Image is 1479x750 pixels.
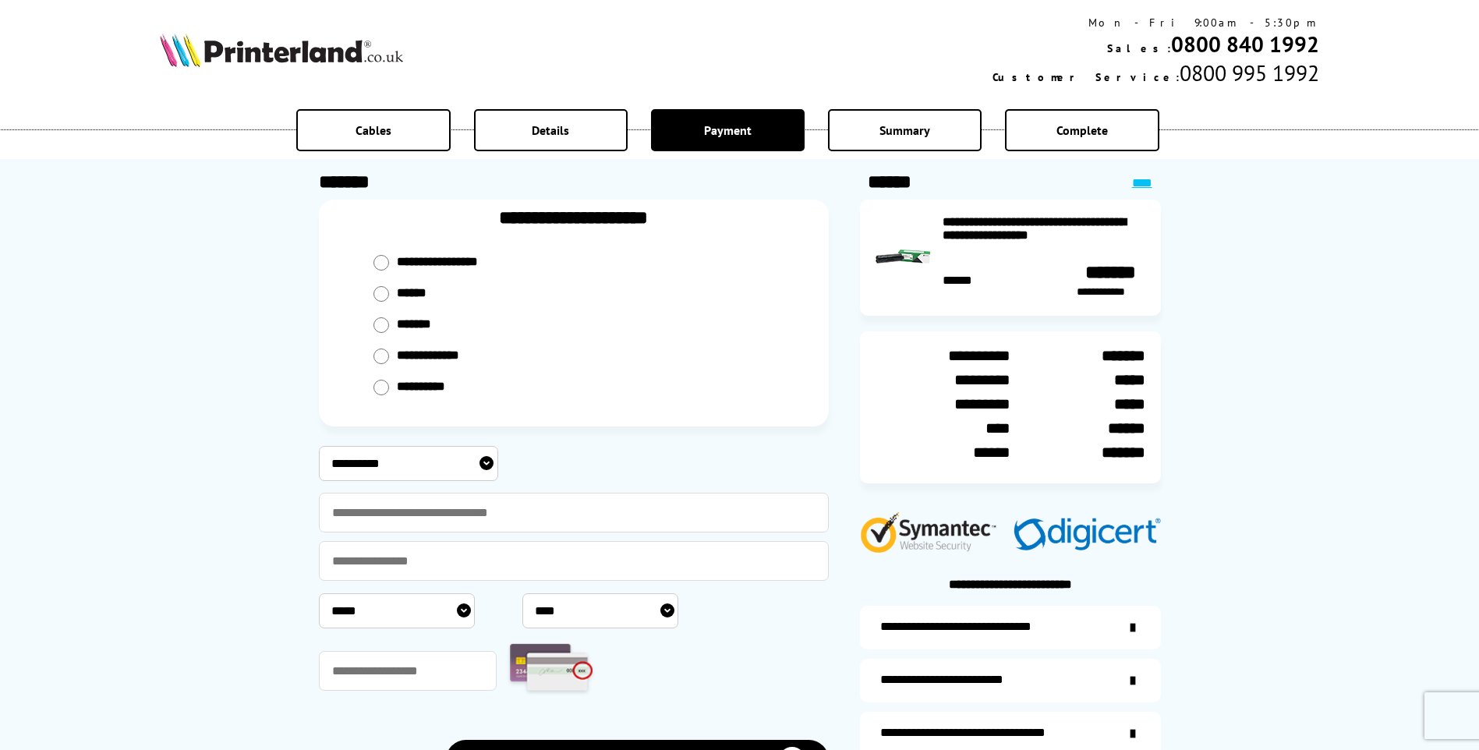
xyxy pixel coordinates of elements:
[879,122,930,138] span: Summary
[992,16,1319,30] div: Mon - Fri 9:00am - 5:30pm
[860,606,1161,649] a: additional-ink
[1171,30,1319,58] a: 0800 840 1992
[160,33,403,67] img: Printerland Logo
[704,122,752,138] span: Payment
[860,659,1161,702] a: items-arrive
[992,70,1180,84] span: Customer Service:
[532,122,569,138] span: Details
[356,122,391,138] span: Cables
[1056,122,1108,138] span: Complete
[1107,41,1171,55] span: Sales:
[1180,58,1319,87] span: 0800 995 1992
